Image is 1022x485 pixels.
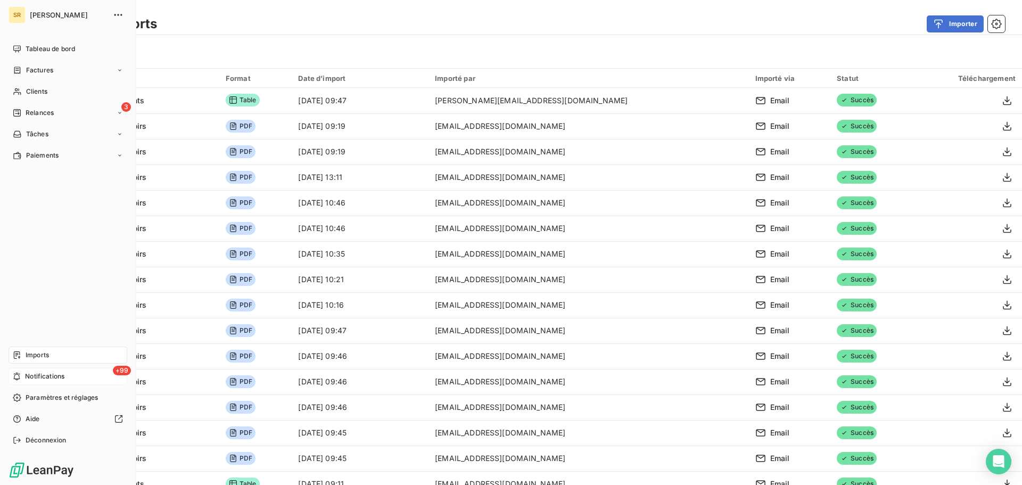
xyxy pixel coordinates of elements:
div: Statut [837,74,906,83]
span: Succès [837,196,877,209]
span: Succès [837,222,877,235]
span: Email [770,274,790,285]
td: [DATE] 09:19 [292,139,428,165]
div: Téléchargement [919,74,1016,83]
span: Succès [837,120,877,133]
button: Importer [927,15,984,32]
td: [EMAIL_ADDRESS][DOMAIN_NAME] [428,343,748,369]
span: Email [770,351,790,361]
td: [DATE] 10:35 [292,241,428,267]
span: Clients [26,87,47,96]
span: Email [770,223,790,234]
span: Email [770,95,790,106]
span: PDF [226,299,256,311]
span: Succès [837,299,877,311]
td: [DATE] 09:47 [292,318,428,343]
td: [EMAIL_ADDRESS][DOMAIN_NAME] [428,318,748,343]
span: PDF [226,222,256,235]
td: [EMAIL_ADDRESS][DOMAIN_NAME] [428,139,748,165]
td: [EMAIL_ADDRESS][DOMAIN_NAME] [428,113,748,139]
span: Paiements [26,151,59,160]
span: Succès [837,171,877,184]
span: PDF [226,401,256,414]
span: 3 [121,102,131,112]
td: [DATE] 09:47 [292,88,428,113]
span: Succès [837,94,877,106]
span: Succès [837,273,877,286]
span: Email [770,121,790,131]
span: Email [770,146,790,157]
span: Aide [26,414,40,424]
span: Paramètres et réglages [26,393,98,402]
td: [EMAIL_ADDRESS][DOMAIN_NAME] [428,267,748,292]
div: Importé par [435,74,742,83]
span: Email [770,402,790,413]
img: Logo LeanPay [9,462,75,479]
span: Tableau de bord [26,44,75,54]
span: Factures [26,65,53,75]
span: Succès [837,401,877,414]
span: Email [770,249,790,259]
td: [EMAIL_ADDRESS][DOMAIN_NAME] [428,292,748,318]
span: Succès [837,324,877,337]
span: Succès [837,426,877,439]
span: Succès [837,375,877,388]
span: Succès [837,145,877,158]
span: Déconnexion [26,435,67,445]
td: [DATE] 10:46 [292,216,428,241]
span: +99 [113,366,131,375]
span: Relances [26,108,54,118]
span: Succès [837,248,877,260]
div: Importé via [755,74,825,83]
td: [EMAIL_ADDRESS][DOMAIN_NAME] [428,446,748,471]
td: [DATE] 10:21 [292,267,428,292]
span: PDF [226,273,256,286]
span: PDF [226,145,256,158]
span: Table [226,94,260,106]
span: Email [770,300,790,310]
td: [EMAIL_ADDRESS][DOMAIN_NAME] [428,394,748,420]
td: [DATE] 13:11 [292,165,428,190]
span: Email [770,453,790,464]
span: Email [770,172,790,183]
span: PDF [226,248,256,260]
span: [PERSON_NAME] [30,11,106,19]
td: [EMAIL_ADDRESS][DOMAIN_NAME] [428,420,748,446]
div: SR [9,6,26,23]
td: [DATE] 09:45 [292,420,428,446]
span: PDF [226,171,256,184]
td: [DATE] 09:46 [292,343,428,369]
td: [DATE] 09:19 [292,113,428,139]
a: Aide [9,410,127,428]
span: Imports [26,350,49,360]
td: [EMAIL_ADDRESS][DOMAIN_NAME] [428,190,748,216]
td: [EMAIL_ADDRESS][DOMAIN_NAME] [428,369,748,394]
td: [DATE] 10:16 [292,292,428,318]
td: [PERSON_NAME][EMAIL_ADDRESS][DOMAIN_NAME] [428,88,748,113]
td: [EMAIL_ADDRESS][DOMAIN_NAME] [428,165,748,190]
span: PDF [226,375,256,388]
td: [DATE] 10:46 [292,190,428,216]
span: PDF [226,120,256,133]
span: Notifications [25,372,64,381]
span: Tâches [26,129,48,139]
span: Email [770,376,790,387]
td: [EMAIL_ADDRESS][DOMAIN_NAME] [428,216,748,241]
div: Format [226,74,286,83]
span: PDF [226,452,256,465]
span: PDF [226,426,256,439]
span: Email [770,325,790,336]
td: [DATE] 09:46 [292,394,428,420]
span: PDF [226,350,256,363]
span: Succès [837,350,877,363]
span: Email [770,428,790,438]
td: [EMAIL_ADDRESS][DOMAIN_NAME] [428,241,748,267]
td: [DATE] 09:45 [292,446,428,471]
div: Open Intercom Messenger [986,449,1011,474]
div: Date d’import [298,74,422,83]
span: Succès [837,452,877,465]
span: Email [770,198,790,208]
span: PDF [226,196,256,209]
td: [DATE] 09:46 [292,369,428,394]
span: PDF [226,324,256,337]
